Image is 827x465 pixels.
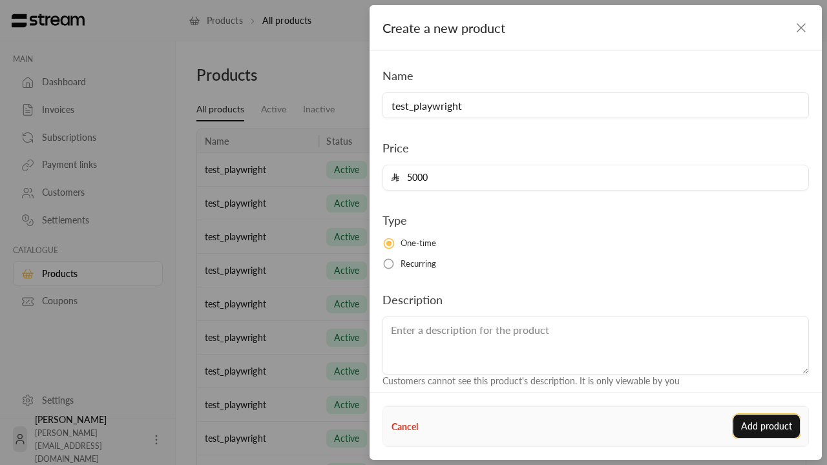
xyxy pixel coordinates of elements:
button: Cancel [392,420,418,433]
label: Description [382,291,443,309]
span: Create a new product [382,20,505,36]
button: Add product [733,415,800,438]
span: Customers cannot see this product's description. It is only viewable by you [382,375,680,386]
label: Type [382,211,407,229]
span: One-time [401,237,437,250]
input: Enter the price for the product [399,165,801,190]
input: Enter the name of the product [382,92,809,118]
label: Price [382,139,409,157]
span: Recurring [401,258,437,271]
label: Name [382,67,413,85]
